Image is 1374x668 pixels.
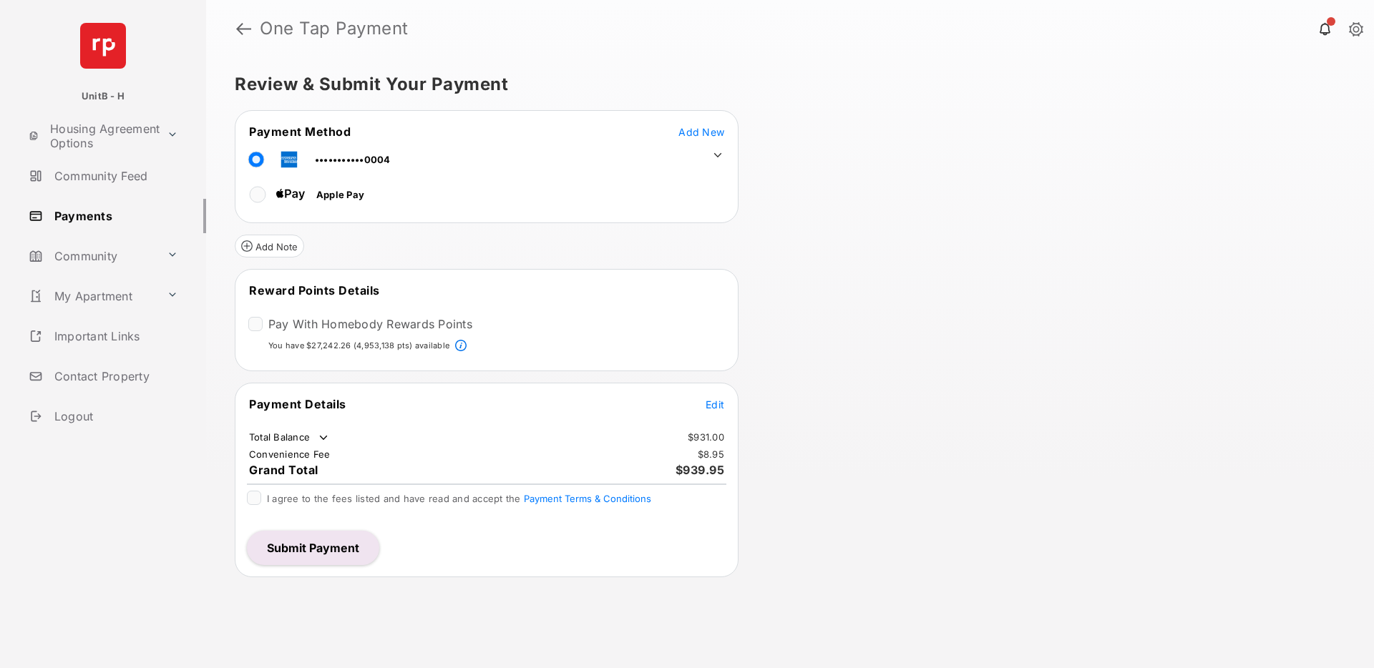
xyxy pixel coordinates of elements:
[678,124,724,139] button: Add New
[23,279,161,313] a: My Apartment
[697,448,725,461] td: $8.95
[315,154,391,165] span: •••••••••••0004
[706,397,724,411] button: Edit
[82,89,125,104] p: UnitB - H
[23,159,206,193] a: Community Feed
[678,126,724,138] span: Add New
[249,283,380,298] span: Reward Points Details
[676,463,725,477] span: $939.95
[687,431,725,443] td: $931.00
[706,398,724,411] span: Edit
[235,76,1334,93] h5: Review & Submit Your Payment
[248,448,331,461] td: Convenience Fee
[268,317,472,331] label: Pay With Homebody Rewards Points
[23,399,206,433] a: Logout
[316,189,364,200] span: Apple Pay
[260,20,409,37] strong: One Tap Payment
[267,493,651,504] span: I agree to the fees listed and have read and accept the
[268,340,449,352] p: You have $27,242.26 (4,953,138 pts) available
[80,23,126,69] img: svg+xml;base64,PHN2ZyB4bWxucz0iaHR0cDovL3d3dy53My5vcmcvMjAwMC9zdmciIHdpZHRoPSI2NCIgaGVpZ2h0PSI2NC...
[248,431,331,445] td: Total Balance
[23,239,161,273] a: Community
[249,397,346,411] span: Payment Details
[23,319,184,353] a: Important Links
[23,359,206,393] a: Contact Property
[23,199,206,233] a: Payments
[249,463,318,477] span: Grand Total
[235,235,304,257] button: Add Note
[247,531,379,565] button: Submit Payment
[524,493,651,504] button: I agree to the fees listed and have read and accept the
[23,119,161,153] a: Housing Agreement Options
[249,124,351,139] span: Payment Method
